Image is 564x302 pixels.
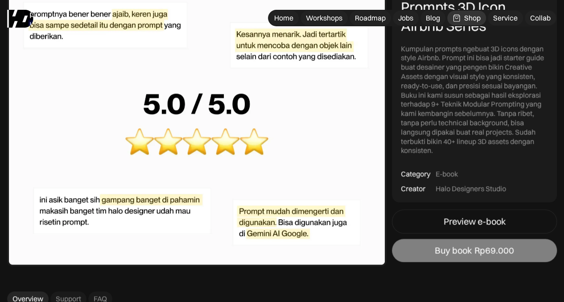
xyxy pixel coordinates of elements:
a: Workshops [301,11,348,25]
div: Category [401,169,430,179]
div: Halo Designers Studio [436,184,506,193]
div: Kumpulan prompts ngebuat 3D icons dengan style Airbnb. Prompt ini bisa jadi starter guide buat de... [401,44,548,155]
div: Shop [464,13,481,23]
a: Collab [525,11,556,25]
div: Service [493,13,518,23]
div: Buy book [435,245,472,256]
div: E-book [436,169,458,179]
div: Rp69.000 [474,245,514,256]
a: Buy bookRp69.000 [392,239,557,262]
div: Roadmap [355,13,386,23]
div: Workshops [306,13,342,23]
a: Roadmap [350,11,391,25]
a: Service [488,11,523,25]
a: Jobs [393,11,419,25]
div: Home [274,13,293,23]
div: Blog [426,13,440,23]
div: Jobs [398,13,413,23]
a: Blog [420,11,445,25]
div: Collab [530,13,551,23]
a: Shop [447,11,486,25]
a: Preview e-book [392,209,557,233]
div: Preview e-book [444,216,506,227]
div: Creator [401,184,425,193]
a: Home [269,11,299,25]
